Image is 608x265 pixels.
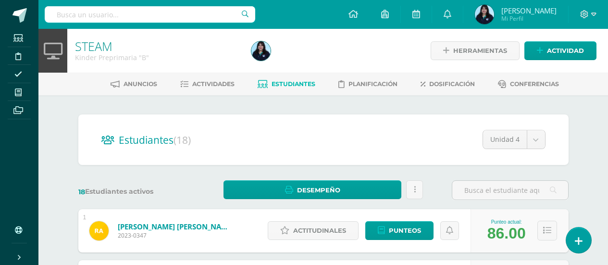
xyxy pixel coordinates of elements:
span: Conferencias [510,80,559,88]
div: Kinder Preprimaria 'B' [75,53,240,62]
span: Estudiantes [272,80,315,88]
a: Actitudinales [268,221,359,240]
span: Anuncios [124,80,157,88]
a: Punteos [365,221,434,240]
span: Desempeño [297,181,340,199]
span: Estudiantes [119,133,191,147]
span: 18 [78,188,85,196]
img: 0b8899381a5d7759084bb77bd000121b.png [89,221,109,240]
span: Actividades [192,80,235,88]
span: Unidad 4 [490,130,520,149]
span: (18) [174,133,191,147]
a: Estudiantes [258,76,315,92]
a: Unidad 4 [483,130,545,149]
a: Actividad [524,41,596,60]
span: Actitudinales [293,222,346,240]
h1: STEAM [75,39,240,53]
span: Dosificación [429,80,475,88]
span: Punteos [389,222,421,240]
a: Desempeño [223,180,402,199]
span: Planificación [348,80,397,88]
img: 717e1260f9baba787432b05432d0efc0.png [475,5,494,24]
a: Conferencias [498,76,559,92]
span: Herramientas [453,42,507,60]
span: Mi Perfil [501,14,557,23]
a: Planificación [338,76,397,92]
label: Estudiantes activos [78,187,195,196]
a: STEAM [75,38,112,54]
img: 717e1260f9baba787432b05432d0efc0.png [251,41,271,61]
a: [PERSON_NAME] [PERSON_NAME] [118,222,233,231]
div: 86.00 [487,225,526,242]
input: Busca el estudiante aquí... [452,181,568,200]
input: Busca un usuario... [45,6,255,23]
a: Actividades [180,76,235,92]
a: Dosificación [421,76,475,92]
span: [PERSON_NAME] [501,6,557,15]
a: Anuncios [111,76,157,92]
div: 1 [83,214,87,221]
a: Herramientas [431,41,520,60]
div: Punteo actual: [487,219,526,225]
span: 2023-0347 [118,231,233,240]
span: Actividad [547,42,584,60]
